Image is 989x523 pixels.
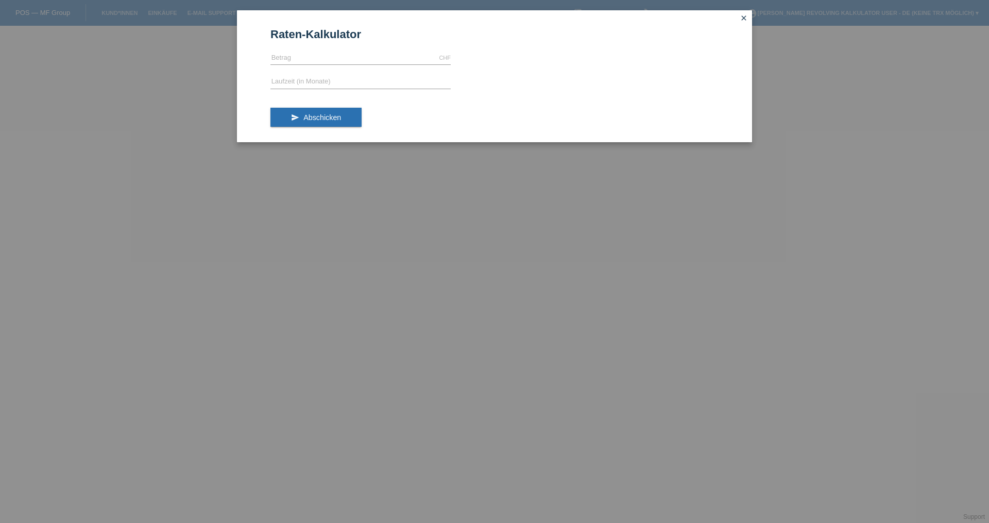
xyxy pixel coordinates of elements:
[291,113,299,122] i: send
[439,55,451,61] div: CHF
[737,13,751,25] a: close
[303,113,341,122] span: Abschicken
[270,28,719,41] h1: Raten-Kalkulator
[270,108,362,127] button: send Abschicken
[740,14,748,22] i: close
